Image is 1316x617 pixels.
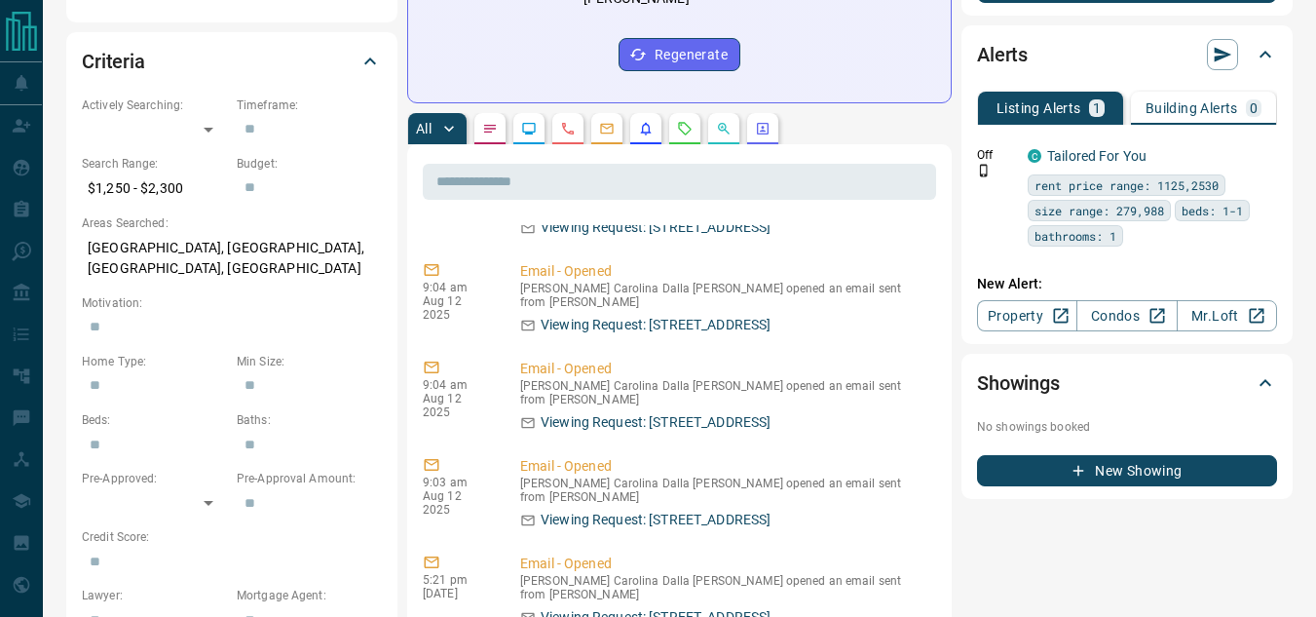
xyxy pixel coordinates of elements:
p: Timeframe: [237,96,382,114]
p: Viewing Request: [STREET_ADDRESS] [541,217,771,238]
p: Credit Score: [82,528,382,546]
span: rent price range: 1125,2530 [1034,175,1219,195]
svg: Calls [560,121,576,136]
a: Mr.Loft [1177,300,1277,331]
svg: Agent Actions [755,121,771,136]
a: Condos [1076,300,1177,331]
p: [DATE] [423,587,491,600]
p: Pre-Approval Amount: [237,470,382,487]
h2: Criteria [82,46,145,77]
span: size range: 279,988 [1034,201,1164,220]
p: Baths: [237,411,382,429]
h2: Alerts [977,39,1028,70]
p: Budget: [237,155,382,173]
p: [PERSON_NAME] Carolina Dalla [PERSON_NAME] opened an email sent from [PERSON_NAME] [520,574,928,601]
h2: Showings [977,367,1060,399]
span: beds: 1-1 [1182,201,1243,220]
p: [PERSON_NAME] Carolina Dalla [PERSON_NAME] opened an email sent from [PERSON_NAME] [520,379,928,406]
p: Email - Opened [520,456,928,477]
svg: Listing Alerts [638,121,654,136]
p: Viewing Request: [STREET_ADDRESS] [541,315,771,335]
p: Pre-Approved: [82,470,227,487]
div: condos.ca [1028,149,1041,163]
p: Email - Opened [520,554,928,574]
p: Search Range: [82,155,227,173]
p: 0 [1250,101,1258,115]
p: 9:04 am [423,281,491,294]
div: Alerts [977,31,1277,78]
svg: Opportunities [716,121,732,136]
svg: Requests [677,121,693,136]
p: 9:03 am [423,476,491,489]
button: New Showing [977,455,1277,486]
p: Aug 12 2025 [423,392,491,419]
a: Tailored For You [1047,148,1147,164]
svg: Lead Browsing Activity [521,121,537,136]
p: Min Size: [237,353,382,370]
svg: Push Notification Only [977,164,991,177]
svg: Emails [599,121,615,136]
p: 5:21 pm [423,573,491,587]
p: Home Type: [82,353,227,370]
p: Viewing Request: [STREET_ADDRESS] [541,412,771,433]
p: $1,250 - $2,300 [82,173,227,205]
p: 9:04 am [423,378,491,392]
p: Email - Opened [520,359,928,379]
p: [GEOGRAPHIC_DATA], [GEOGRAPHIC_DATA], [GEOGRAPHIC_DATA], [GEOGRAPHIC_DATA] [82,232,382,285]
p: All [416,122,432,135]
div: Showings [977,360,1277,406]
p: Listing Alerts [996,101,1081,115]
p: Aug 12 2025 [423,294,491,322]
p: [PERSON_NAME] Carolina Dalla [PERSON_NAME] opened an email sent from [PERSON_NAME] [520,477,928,504]
p: [PERSON_NAME] Carolina Dalla [PERSON_NAME] opened an email sent from [PERSON_NAME] [520,282,928,309]
p: Lawyer: [82,587,227,604]
a: Property [977,300,1077,331]
p: 1 [1093,101,1101,115]
p: Aug 12 2025 [423,489,491,517]
div: Criteria [82,38,382,85]
p: No showings booked [977,418,1277,436]
p: Building Alerts [1146,101,1238,115]
p: Off [977,146,1016,164]
p: Viewing Request: [STREET_ADDRESS] [541,510,771,530]
p: Email - Opened [520,261,928,282]
svg: Notes [482,121,498,136]
button: Regenerate [619,38,740,71]
p: Areas Searched: [82,214,382,232]
p: Beds: [82,411,227,429]
p: Motivation: [82,294,382,312]
p: New Alert: [977,274,1277,294]
span: bathrooms: 1 [1034,226,1116,246]
p: Actively Searching: [82,96,227,114]
p: Mortgage Agent: [237,587,382,604]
